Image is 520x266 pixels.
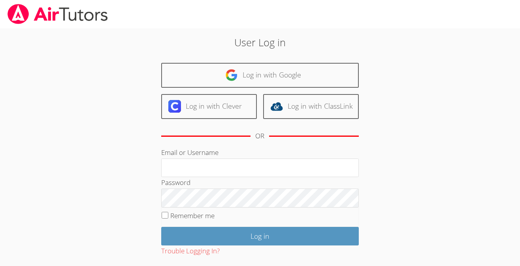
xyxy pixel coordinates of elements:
img: google-logo-50288ca7cdecda66e5e0955fdab243c47b7ad437acaf1139b6f446037453330a.svg [225,69,238,81]
div: OR [255,130,264,142]
button: Trouble Logging In? [161,245,220,257]
label: Email or Username [161,148,219,157]
input: Log in [161,227,359,245]
label: Remember me [170,211,215,220]
img: airtutors_banner-c4298cdbf04f3fff15de1276eac7730deb9818008684d7c2e4769d2f7ddbe033.png [7,4,109,24]
img: classlink-logo-d6bb404cc1216ec64c9a2012d9dc4662098be43eaf13dc465df04b49fa7ab582.svg [270,100,283,113]
a: Log in with ClassLink [263,94,359,119]
a: Log in with Google [161,63,359,88]
label: Password [161,178,190,187]
img: clever-logo-6eab21bc6e7a338710f1a6ff85c0baf02591cd810cc4098c63d3a4b26e2feb20.svg [168,100,181,113]
h2: User Log in [120,35,401,50]
a: Log in with Clever [161,94,257,119]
